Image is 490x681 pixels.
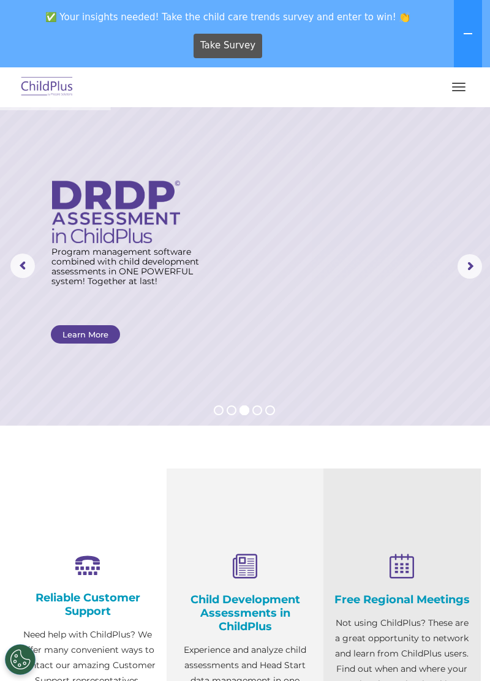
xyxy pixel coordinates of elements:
span: Take Survey [200,35,255,56]
button: Cookies Settings [5,644,36,675]
img: ChildPlus by Procare Solutions [18,73,76,102]
img: DRDP Assessment in ChildPlus [52,181,180,243]
rs-layer: Program management software combined with child development assessments in ONE POWERFUL system! T... [51,247,208,286]
a: Learn More [51,325,120,344]
h4: Free Regional Meetings [333,593,472,606]
h4: Child Development Assessments in ChildPlus [176,593,315,633]
a: Take Survey [194,34,263,58]
span: ✅ Your insights needed! Take the child care trends survey and enter to win! 👏 [5,5,451,29]
h4: Reliable Customer Support [18,591,157,618]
